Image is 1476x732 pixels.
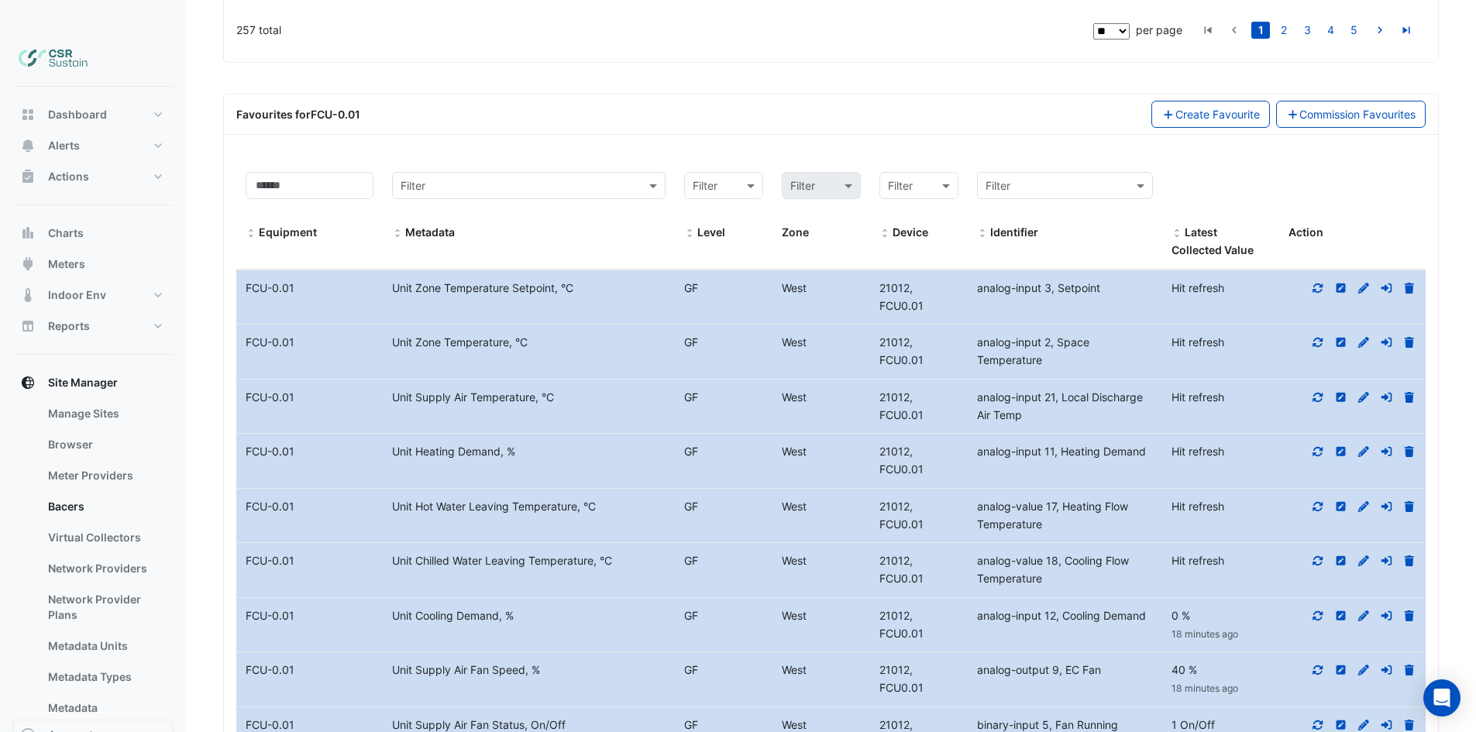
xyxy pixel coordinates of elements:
a: Full Edit [1357,445,1371,458]
span: Hit refresh [1172,281,1224,294]
a: Manage Sites [36,398,174,429]
a: Refresh [1311,445,1325,458]
div: Open Intercom Messenger [1423,679,1461,717]
a: Inline Edit [1334,554,1348,567]
app-icon: Charts [20,225,36,241]
button: Site Manager [12,367,174,398]
span: Identifier: analog-input 21, Name: Local Discharge Air Temp [977,390,1143,421]
span: Identifier: analog-input 2, Name: Space Temperature [977,335,1089,366]
button: Charts [12,218,174,249]
div: West [772,498,870,516]
a: Metadata [36,692,174,723]
a: 4 [1321,22,1340,39]
a: Virtual Collectors [36,522,174,553]
a: Move to different equipment [1380,335,1394,349]
span: BACnet ID: 21012, Name: FCU0.01 [879,445,924,476]
div: Unit Hot Water Leaving Temperature, °C [383,498,675,516]
span: Identifier: analog-input 3, Name: Setpoint [977,281,1100,294]
div: FCU-0.01 [236,552,383,570]
div: GF [675,552,772,570]
a: go to previous page [1225,22,1244,39]
span: Identifier [977,228,988,240]
a: Delete [1402,445,1416,458]
a: Delete [1402,390,1416,404]
a: 1 [1251,22,1270,39]
a: Inline Edit [1334,663,1348,676]
span: 1 On/Off [1172,718,1215,731]
span: Identifier: analog-input 12, Name: Cooling Demand [977,609,1146,622]
a: 5 [1344,22,1363,39]
div: Unit Zone Temperature, °C [383,334,675,352]
small: 29 Aug 2025 - 11:15 BST [1172,628,1238,640]
a: Full Edit [1357,390,1371,404]
div: FCU-0.01 [236,607,383,625]
span: Site Manager [48,375,118,390]
span: Meters [48,256,85,272]
button: Reports [12,311,174,342]
app-icon: Actions [20,169,36,184]
span: Identifier: analog-value 18, Name: Cooling Flow Temperature [977,554,1129,585]
a: Delete [1402,609,1416,622]
a: Refresh [1311,609,1325,622]
div: West [772,443,870,461]
a: Delete [1402,663,1416,676]
a: Delete [1402,335,1416,349]
a: Move to different equipment [1380,554,1394,567]
app-icon: Indoor Env [20,287,36,303]
span: Dashboard [48,107,107,122]
span: Reports [48,318,90,334]
li: page 2 [1272,22,1295,39]
a: Inline Edit [1334,445,1348,458]
div: Unit Zone Temperature Setpoint, °C [383,280,675,297]
a: Full Edit [1357,335,1371,349]
div: GF [675,498,772,516]
a: Metadata Types [36,662,174,692]
a: Delete [1402,281,1416,294]
app-icon: Reports [20,318,36,334]
button: Meters [12,249,174,280]
span: Actions [48,169,89,184]
a: 3 [1298,22,1316,39]
a: Refresh [1311,718,1325,731]
span: Zone [782,225,809,239]
div: Unit Supply Air Fan Speed, % [383,662,675,679]
div: FCU-0.01 [236,280,383,297]
a: go to first page [1199,22,1217,39]
a: Full Edit [1357,663,1371,676]
button: Actions [12,161,174,192]
button: Create Favourite [1151,101,1270,128]
a: Delete [1402,718,1416,731]
a: Full Edit [1357,281,1371,294]
span: Hit refresh [1172,445,1224,458]
app-icon: Dashboard [20,107,36,122]
div: GF [675,607,772,625]
div: FCU-0.01 [236,334,383,352]
span: BACnet ID: 21012, Name: FCU0.01 [879,663,924,694]
a: 2 [1275,22,1293,39]
a: Browser [36,429,174,460]
span: BACnet ID: 21012, Name: FCU0.01 [879,609,924,640]
button: Indoor Env [12,280,174,311]
app-icon: Meters [20,256,36,272]
div: GF [675,662,772,679]
a: Inline Edit [1334,390,1348,404]
a: Delete [1402,554,1416,567]
span: BACnet ID: 21012, Name: FCU0.01 [879,554,924,585]
app-icon: Alerts [20,138,36,153]
span: Hit refresh [1172,390,1224,404]
span: Latest Collected Value [1172,228,1182,240]
span: BACnet ID: 21012, Name: FCU0.01 [879,281,924,312]
span: Equipment [246,228,256,240]
a: Move to different equipment [1380,281,1394,294]
a: Move to different equipment [1380,390,1394,404]
span: Equipment [259,225,317,239]
span: Device [893,225,928,239]
a: Full Edit [1357,554,1371,567]
a: Refresh [1311,335,1325,349]
span: Action [1288,225,1323,239]
div: GF [675,389,772,407]
span: Hit refresh [1172,335,1224,349]
span: Latest value collected and stored in history [1172,225,1254,256]
a: Inline Edit [1334,609,1348,622]
div: West [772,334,870,352]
